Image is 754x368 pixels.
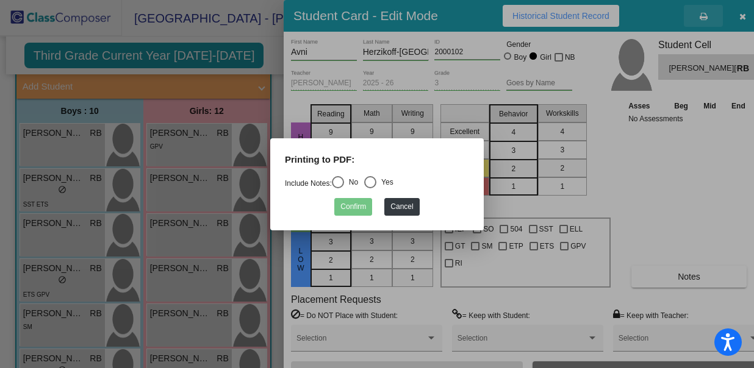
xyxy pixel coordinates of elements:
[285,179,332,187] a: Include Notes:
[344,176,358,187] div: No
[334,197,372,215] button: Confirm
[285,179,393,187] mat-radio-group: Select an option
[384,197,419,215] button: Cancel
[285,153,354,167] label: Printing to PDF:
[376,176,393,187] div: Yes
